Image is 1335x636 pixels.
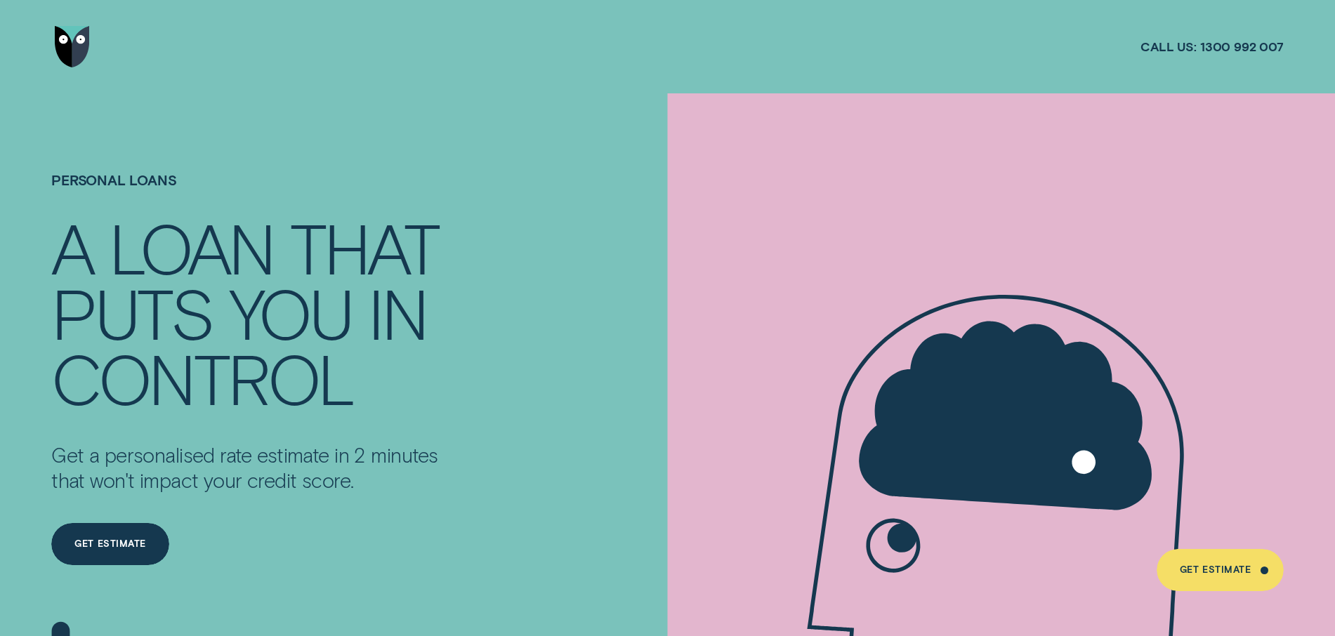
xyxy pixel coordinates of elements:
[51,215,93,280] div: A
[1157,549,1284,591] a: Get Estimate
[290,215,438,280] div: THAT
[368,280,427,345] div: IN
[51,280,212,345] div: PUTS
[51,523,169,565] a: Get Estimate
[55,26,90,68] img: Wisr
[1140,39,1284,55] a: Call us:1300 992 007
[51,172,456,215] h1: Personal Loans
[51,215,456,410] h4: A LOAN THAT PUTS YOU IN CONTROL
[109,215,273,280] div: LOAN
[51,442,456,493] p: Get a personalised rate estimate in 2 minutes that won't impact your credit score.
[229,280,352,345] div: YOU
[51,345,353,411] div: CONTROL
[1140,39,1197,55] span: Call us:
[1200,39,1284,55] span: 1300 992 007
